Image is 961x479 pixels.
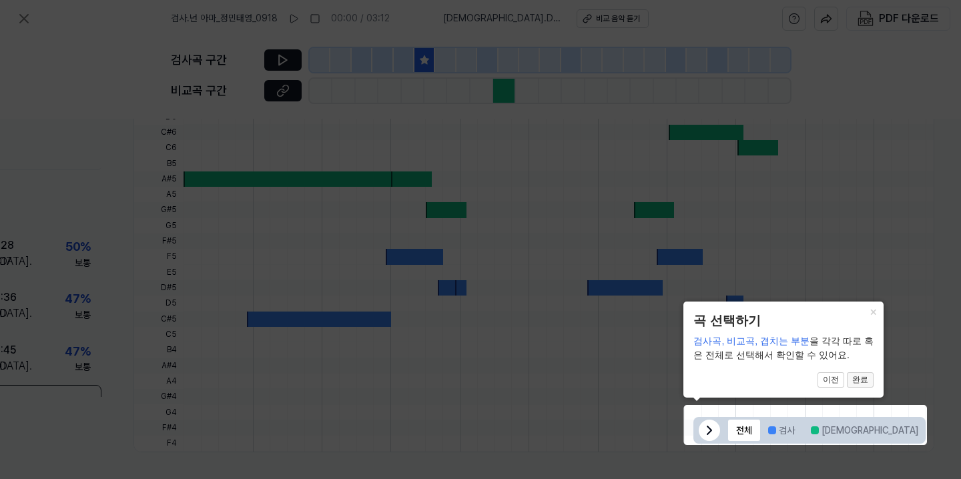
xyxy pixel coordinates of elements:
[847,372,874,388] button: 완료
[862,302,884,320] button: Close
[818,372,844,388] button: 이전
[803,420,926,441] button: [DEMOGRAPHIC_DATA]
[728,420,760,441] button: 전체
[760,420,803,441] button: 검사
[693,336,809,346] span: 검사곡, 비교곡, 겹치는 부분
[693,312,874,331] header: 곡 선택하기
[693,334,874,362] div: 을 각각 따로 혹은 전체로 선택해서 확인할 수 있어요.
